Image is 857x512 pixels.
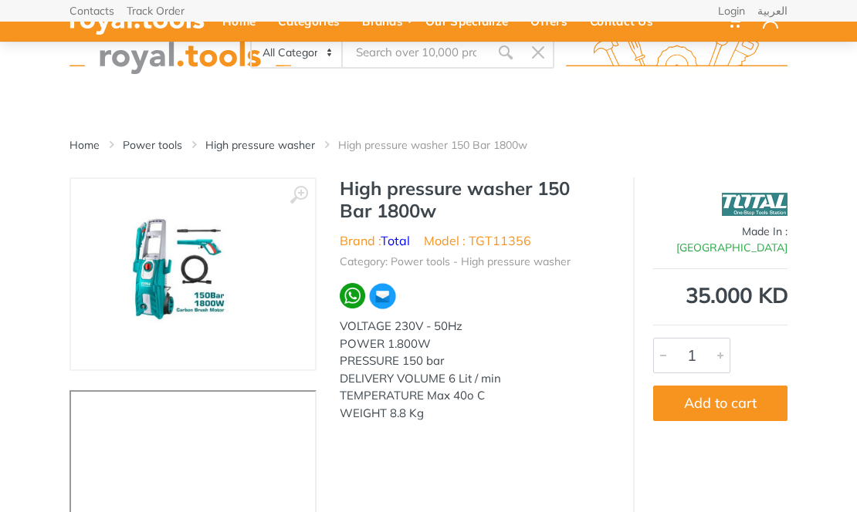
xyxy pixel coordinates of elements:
li: Model : TGT11356 [424,231,531,250]
h1: High pressure washer 150 Bar 1800w [340,177,610,222]
div: DELIVERY VOLUME 6 Lit / min [340,370,610,388]
a: Total [381,233,410,248]
nav: breadcrumb [69,137,788,153]
div: Made In : [653,224,788,256]
a: Contacts [69,5,114,16]
li: Brand : [340,231,410,250]
div: TEMPERATURE Max 40o C [340,387,610,405]
img: royal.tools Logo [566,32,788,74]
div: VOLTAGE 230V - 50Hz [340,318,610,335]
img: wa.webp [340,283,365,308]
div: PRESSURE 150 bar [340,352,610,370]
select: Category [252,38,343,67]
input: Site search [343,36,489,69]
li: High pressure washer 150 Bar 1800w [338,137,550,153]
a: Power tools [123,137,182,153]
img: royal.tools Logo [69,32,291,74]
div: WEIGHT 8.8 Kg [340,405,610,423]
button: Add to cart [653,386,788,421]
span: [GEOGRAPHIC_DATA] [676,241,788,254]
img: ma.webp [368,282,397,311]
a: High pressure washer [205,137,315,153]
div: 35.000 KD [653,285,788,306]
li: Category: Power tools - High pressure washer [340,254,571,270]
a: Login [718,5,745,16]
img: Total [722,185,788,224]
a: Track Order [127,5,185,16]
a: العربية [757,5,788,16]
img: Royal Tools - High pressure washer 150 Bar 1800w [96,194,290,354]
div: POWER 1.800W [340,335,610,353]
a: Home [69,137,100,153]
